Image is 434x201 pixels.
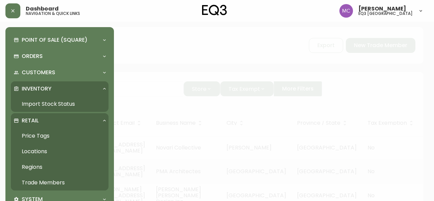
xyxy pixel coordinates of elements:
[11,175,108,190] a: Trade Members
[11,65,108,80] div: Customers
[26,12,80,16] h5: navigation & quick links
[22,85,52,93] p: Inventory
[339,4,353,18] img: 6dbdb61c5655a9a555815750a11666cc
[11,113,108,128] div: Retail
[11,81,108,96] div: Inventory
[11,96,108,112] a: Import Stock Status
[22,69,55,76] p: Customers
[11,159,108,175] a: Regions
[358,12,413,16] h5: eq3 [GEOGRAPHIC_DATA]
[26,6,59,12] span: Dashboard
[22,36,87,44] p: Point of Sale (Square)
[11,33,108,47] div: Point of Sale (Square)
[202,5,227,16] img: logo
[11,144,108,159] a: Locations
[11,128,108,144] a: Price Tags
[358,6,406,12] span: [PERSON_NAME]
[11,49,108,64] div: Orders
[22,53,43,60] p: Orders
[22,117,39,124] p: Retail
